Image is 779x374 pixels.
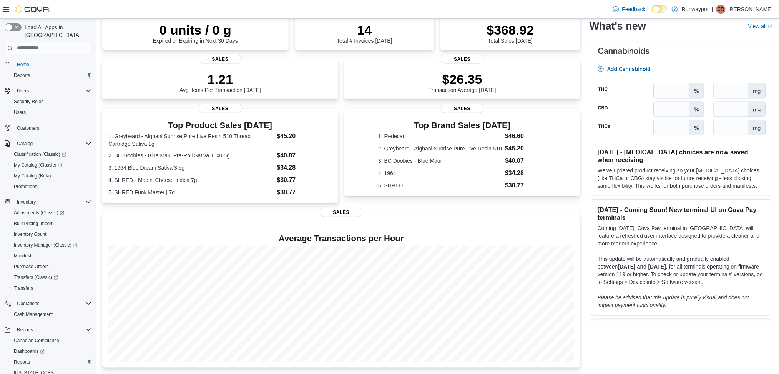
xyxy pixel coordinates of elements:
[11,182,91,191] span: Promotions
[11,171,54,180] a: My Catalog (Beta)
[14,299,43,308] button: Operations
[11,230,50,239] a: Inventory Count
[2,298,95,309] button: Operations
[378,132,502,140] dt: 1. Redecan
[277,163,332,172] dd: $34.28
[14,197,91,207] span: Inventory
[8,309,95,320] button: Cash Management
[8,357,95,367] button: Reports
[8,149,95,160] a: Classification (Classic)
[590,20,646,32] h2: What's new
[11,160,65,170] a: My Catalog (Classic)
[8,160,95,170] a: My Catalog (Classic)
[11,310,91,319] span: Cash Management
[598,206,765,222] h3: [DATE] - Coming Soon! New terminal UI on Cova Pay terminals
[15,5,50,13] img: Cova
[11,219,56,228] a: Bulk Pricing Import
[11,108,91,117] span: Users
[277,188,332,197] dd: $30.77
[17,140,33,147] span: Catalog
[718,5,724,14] span: CR
[11,262,52,271] a: Purchase Orders
[11,182,40,191] a: Promotions
[11,208,67,217] a: Adjustments (Classic)
[11,97,47,106] a: Security Roles
[108,234,574,243] h4: Average Transactions per Hour
[441,55,484,64] span: Sales
[8,207,95,218] a: Adjustments (Classic)
[2,324,95,335] button: Reports
[11,284,91,293] span: Transfers
[14,348,45,354] span: Dashboards
[598,295,749,309] em: Please be advised that this update is purely visual and does not impact payment functionality.
[14,274,58,280] span: Transfers (Classic)
[8,272,95,283] a: Transfers (Classic)
[11,251,37,260] a: Manifests
[441,104,484,113] span: Sales
[17,301,40,307] span: Operations
[14,253,33,259] span: Manifests
[199,55,242,64] span: Sales
[11,108,29,117] a: Users
[682,5,709,14] p: Runwaypot
[618,264,666,270] strong: [DATE] and [DATE]
[14,124,42,133] a: Customers
[378,169,502,177] dt: 4. 1964
[14,173,51,179] span: My Catalog (Beta)
[8,170,95,181] button: My Catalog (Beta)
[598,149,765,164] h3: [DATE] - [MEDICAL_DATA] choices are now saved when receiving
[199,104,242,113] span: Sales
[277,175,332,185] dd: $30.77
[22,23,91,39] span: Load All Apps in [GEOGRAPHIC_DATA]
[378,157,502,165] dt: 3. BC Doobies - Blue Maui
[14,109,26,115] span: Users
[14,86,32,95] button: Users
[108,121,332,130] h3: Top Product Sales [DATE]
[11,97,91,106] span: Security Roles
[14,197,39,207] button: Inventory
[108,152,274,159] dt: 2. BC Doobies - Blue Maui Pre-Roll Sativa 10x0.5g
[14,139,36,148] button: Catalog
[14,162,62,168] span: My Catalog (Classic)
[108,176,274,184] dt: 4. SHRED - Mac n' Cheese Indica 7g
[8,70,95,81] button: Reports
[17,327,33,333] span: Reports
[11,347,48,356] a: Dashboards
[14,325,91,334] span: Reports
[622,5,646,13] span: Feedback
[108,132,274,148] dt: 1. Greybeard - Afghani Sunrise Pure Live Resin 510 Thread Cartridge Sativa 1g
[11,310,56,319] a: Cash Management
[11,336,62,345] a: Canadian Compliance
[610,2,649,17] a: Feedback
[487,22,534,44] div: Total Sales [DATE]
[598,167,765,190] p: We've updated product receiving so your [MEDICAL_DATA] choices (like THCa or CBG) stay visible fo...
[598,255,765,286] p: This update will be automatically and gradually enabled between , for all terminals operating on ...
[14,325,36,334] button: Reports
[2,138,95,149] button: Catalog
[11,219,91,228] span: Bulk Pricing Import
[2,122,95,134] button: Customers
[14,151,66,157] span: Classification (Classic)
[11,71,91,80] span: Reports
[14,299,91,308] span: Operations
[505,144,546,153] dd: $45.20
[8,283,95,294] button: Transfers
[487,22,534,38] p: $368.92
[320,208,363,217] span: Sales
[14,242,77,248] span: Inventory Manager (Classic)
[14,60,32,69] a: Home
[108,189,274,196] dt: 5. SHRED Funk Master | 7g
[179,72,261,93] div: Avg Items Per Transaction [DATE]
[429,72,496,93] div: Transaction Average [DATE]
[11,251,91,260] span: Manifests
[8,261,95,272] button: Purchase Orders
[14,184,37,190] span: Promotions
[17,199,36,205] span: Inventory
[729,5,773,14] p: [PERSON_NAME]
[153,22,238,38] p: 0 units / 0 g
[2,59,95,70] button: Home
[14,359,30,365] span: Reports
[8,346,95,357] a: Dashboards
[14,60,91,69] span: Home
[8,96,95,107] button: Security Roles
